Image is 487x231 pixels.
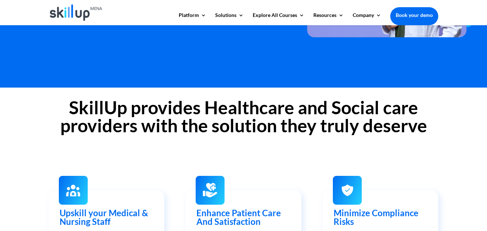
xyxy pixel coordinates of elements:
[334,208,418,227] span: Minimize Compliance Risks
[179,13,206,25] a: Platform
[49,98,438,138] h2: SkillUp provides Healthcare and Social care providers with the solution they truly deserve
[196,176,225,205] img: icon - Skillup (4)
[215,13,244,25] a: Solutions
[59,176,88,205] img: icon - Skillup (3)
[353,13,381,25] a: Company
[451,196,487,231] iframe: Chat Widget
[196,208,281,227] span: Enhance Patient Care And Satisfaction
[60,208,148,227] span: Upskill your Medical & Nursing Staff
[50,4,102,21] img: Skillup Mena
[390,7,438,23] a: Book your demo
[313,13,344,25] a: Resources
[253,13,304,25] a: Explore All Courses
[333,176,362,205] img: icon - Skillup (5)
